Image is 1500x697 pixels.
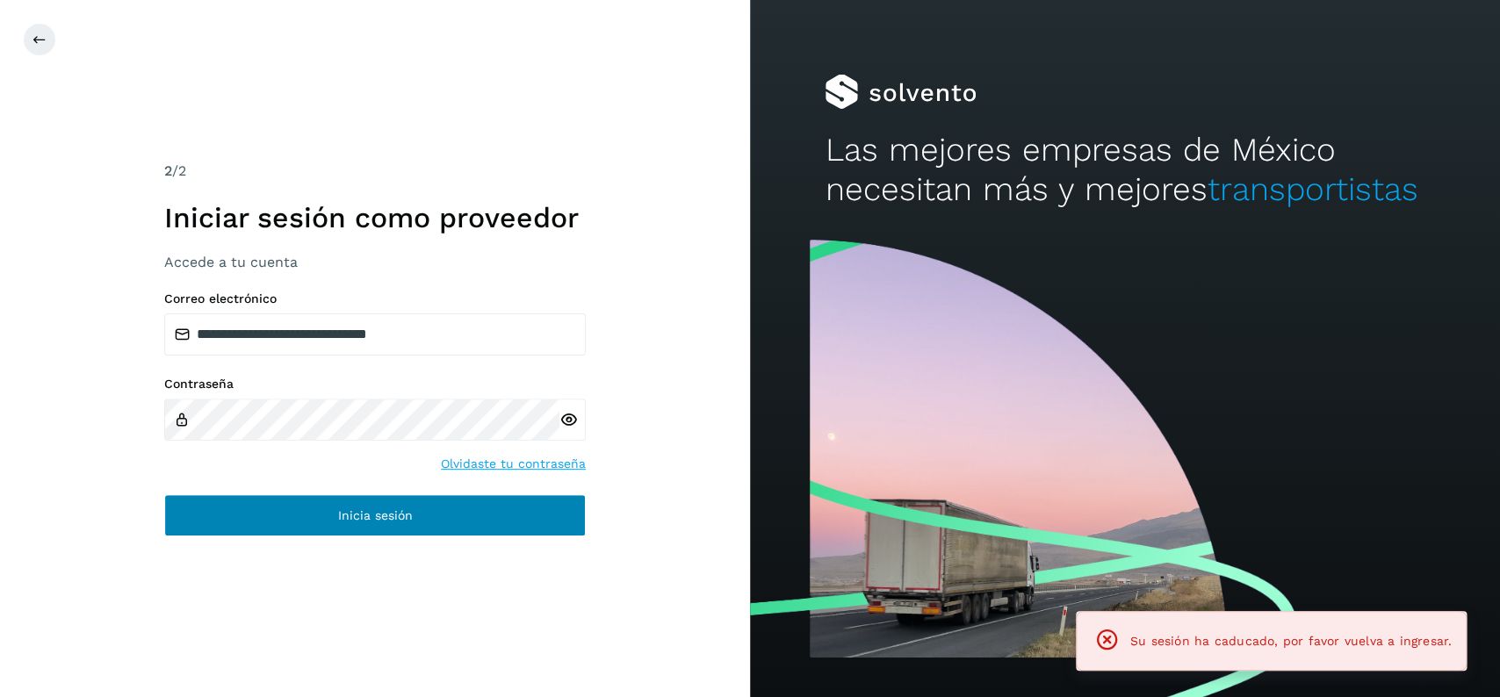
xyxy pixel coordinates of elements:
label: Contraseña [164,377,586,392]
label: Correo electrónico [164,291,586,306]
span: 2 [164,162,172,179]
button: Inicia sesión [164,494,586,536]
div: /2 [164,161,586,182]
h2: Las mejores empresas de México necesitan más y mejores [825,131,1424,209]
a: Olvidaste tu contraseña [441,455,586,473]
span: transportistas [1207,170,1417,208]
span: Su sesión ha caducado, por favor vuelva a ingresar. [1130,634,1452,648]
h1: Iniciar sesión como proveedor [164,201,586,234]
h3: Accede a tu cuenta [164,254,586,270]
span: Inicia sesión [338,509,413,521]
